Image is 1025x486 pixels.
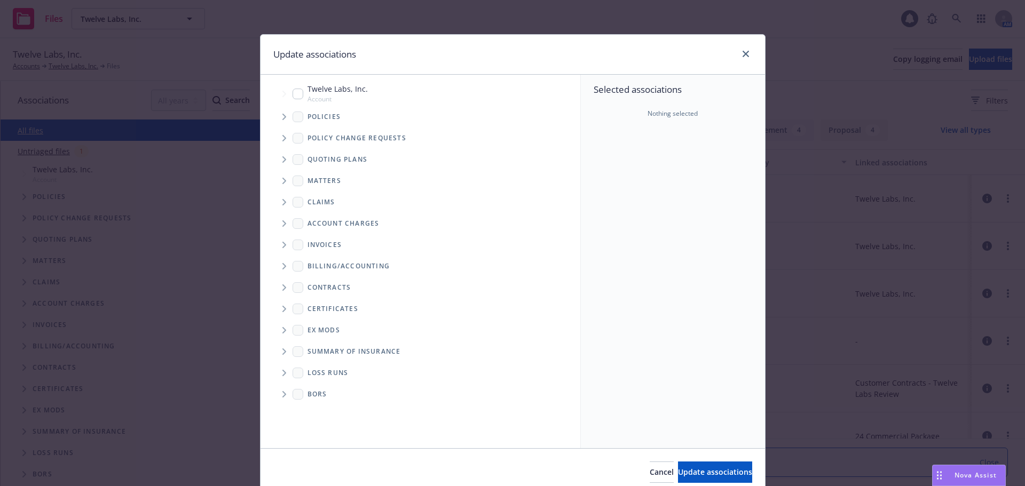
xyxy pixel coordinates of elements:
a: close [739,47,752,60]
div: Folder Tree Example [261,256,580,405]
div: Tree Example [261,81,580,255]
h1: Update associations [273,47,356,61]
span: Quoting plans [307,156,368,163]
span: Summary of insurance [307,348,401,355]
div: Drag to move [933,465,946,485]
button: Update associations [678,461,752,483]
span: Cancel [650,467,674,477]
span: Update associations [678,467,752,477]
span: Billing/Accounting [307,263,390,269]
span: Contracts [307,284,351,291]
span: BORs [307,391,327,397]
button: Cancel [650,461,674,483]
span: Account [307,94,368,103]
span: Ex Mods [307,327,340,333]
span: Claims [307,199,335,205]
span: Policy change requests [307,135,406,141]
span: Invoices [307,242,342,248]
span: Matters [307,178,341,184]
span: Nothing selected [648,109,698,118]
span: Account charges [307,220,380,227]
span: Nova Assist [955,471,997,480]
span: Loss Runs [307,370,349,376]
span: Twelve Labs, Inc. [307,83,368,94]
span: Certificates [307,306,358,312]
button: Nova Assist [932,465,1006,486]
span: Selected associations [594,83,752,96]
span: Policies [307,114,341,120]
